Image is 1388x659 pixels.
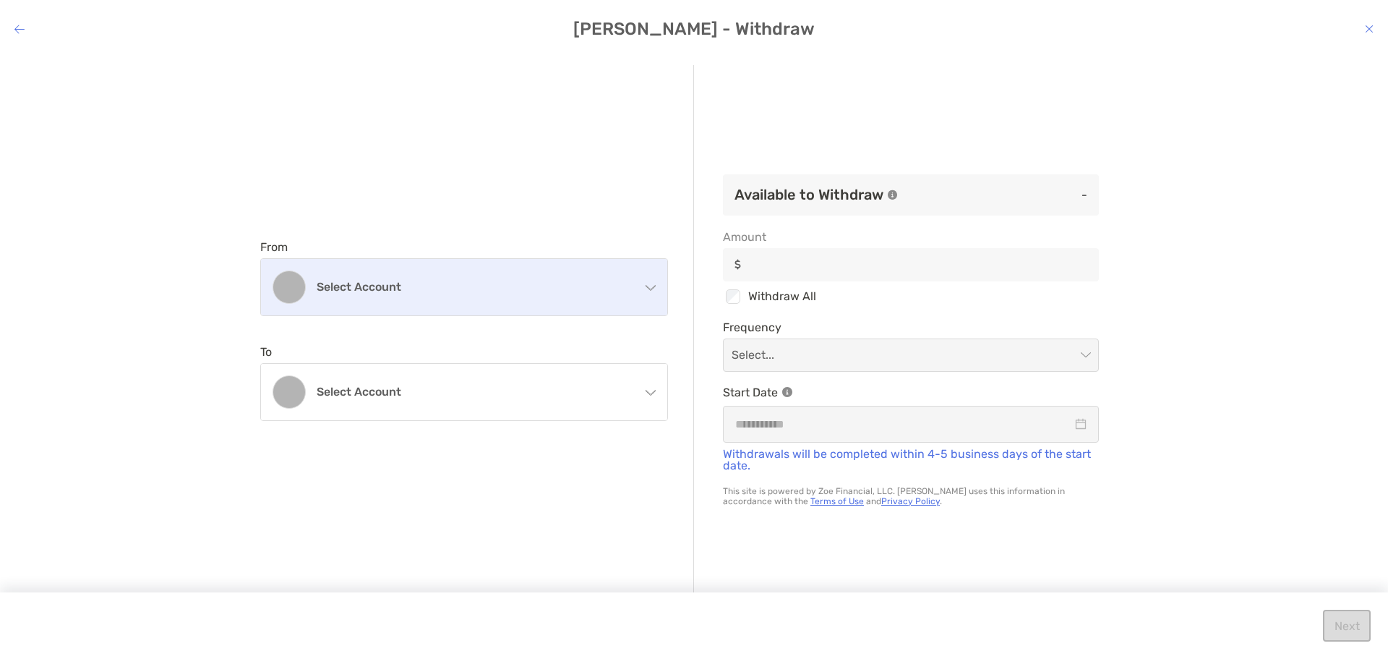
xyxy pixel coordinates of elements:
h4: Select account [317,385,629,399]
div: Withdraw All [723,287,1099,306]
p: Withdrawals will be completed within 4-5 business days of the start date. [723,448,1099,472]
p: - [909,186,1087,204]
input: Amountinput icon [747,258,1098,271]
p: This site is powered by Zoe Financial, LLC. [PERSON_NAME] uses this information in accordance wit... [723,486,1099,506]
img: input icon [734,259,741,270]
img: Information Icon [782,387,792,397]
a: Terms of Use [810,496,864,506]
label: To [260,345,272,359]
label: From [260,240,288,254]
h3: Available to Withdraw [734,186,883,203]
h4: Select account [317,280,629,294]
p: Start Date [723,383,1099,401]
a: Privacy Policy [881,496,940,506]
span: Amount [723,230,1099,244]
span: Frequency [723,320,1099,334]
